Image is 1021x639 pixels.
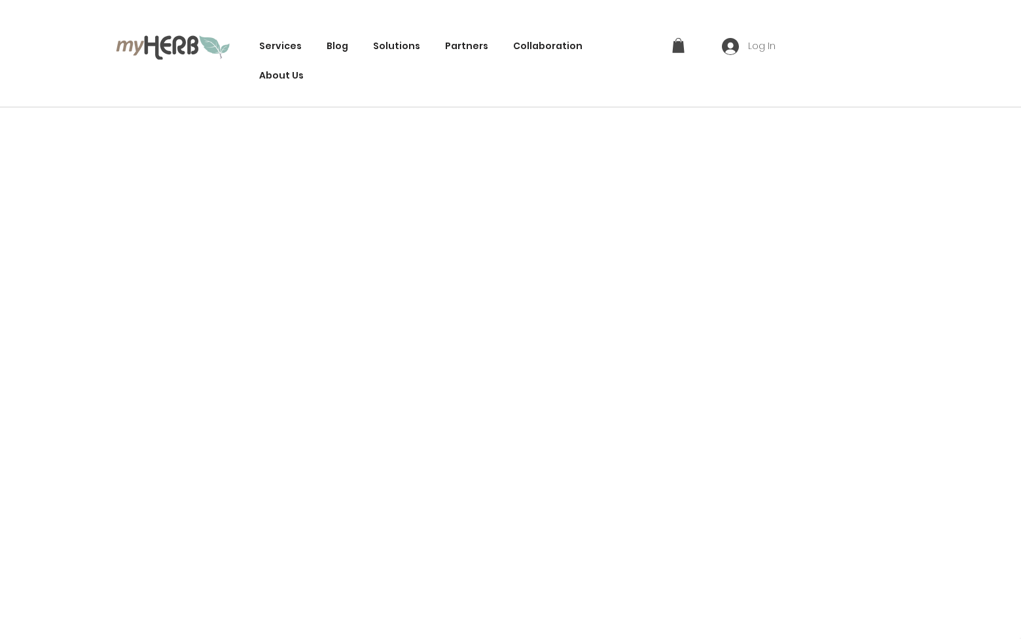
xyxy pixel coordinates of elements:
a: Partners [439,34,495,58]
div: Solutions [367,34,427,58]
span: Log In [743,40,780,53]
span: Collaboration [513,39,582,53]
a: Collaboration [507,34,589,58]
span: Blog [327,39,348,53]
a: Blog [320,34,355,58]
button: Log In [713,34,785,59]
a: Services [253,34,308,58]
nav: Site [253,34,657,88]
span: Partners [445,39,488,53]
img: myHerb Logo [116,33,230,60]
span: About Us [259,69,304,82]
span: Services [259,39,302,53]
span: Solutions [373,39,420,53]
a: About Us [253,64,310,88]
